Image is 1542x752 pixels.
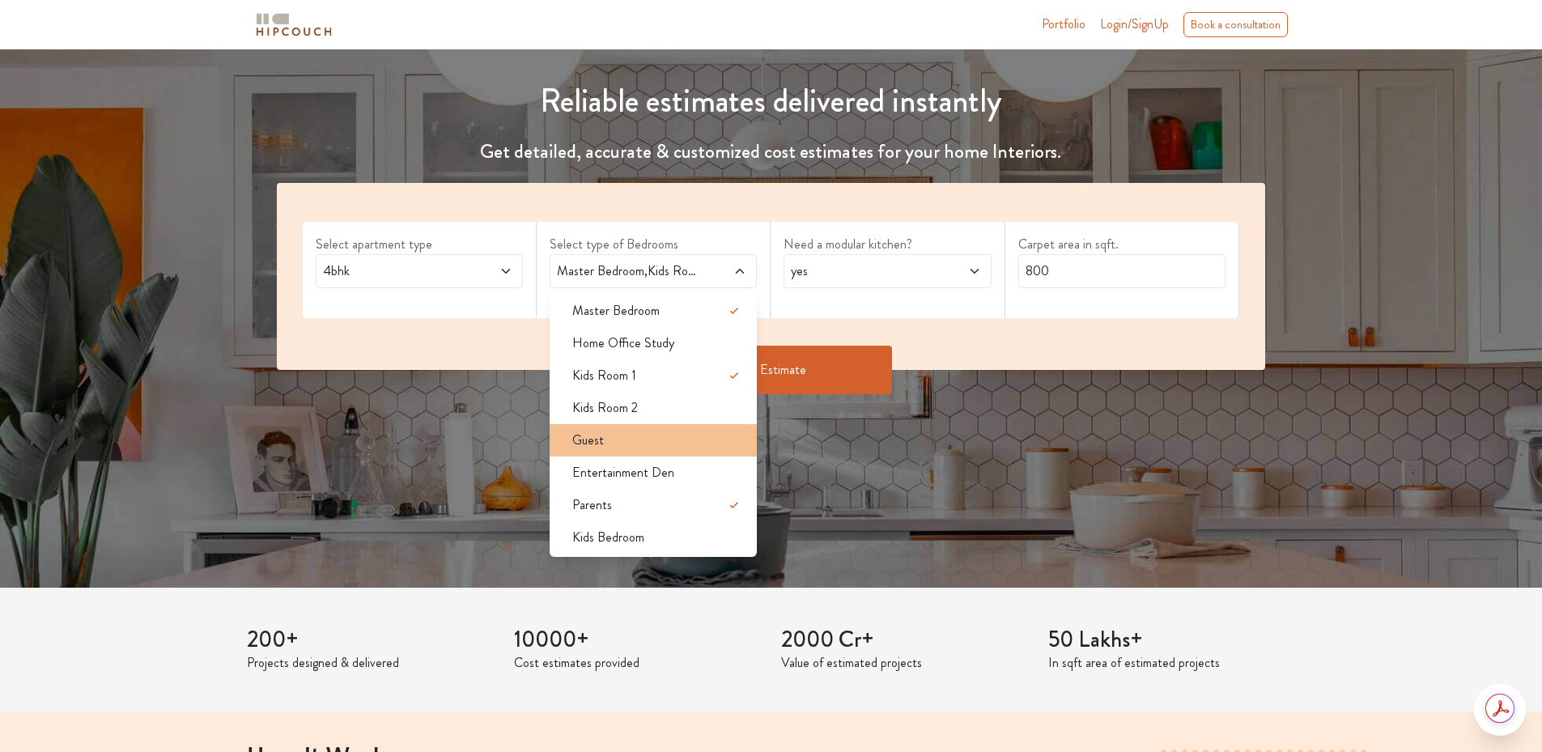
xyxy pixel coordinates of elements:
[572,431,604,450] span: Guest
[514,653,762,673] p: Cost estimates provided
[572,334,674,353] span: Home Office Study
[788,261,932,281] span: yes
[1042,15,1085,34] a: Portfolio
[253,11,334,39] img: logo-horizontal.svg
[1048,627,1296,654] h3: 50 Lakhs+
[267,82,1276,121] h1: Reliable estimates delivered instantly
[320,261,465,281] span: 4bhk
[267,140,1276,164] h4: Get detailed, accurate & customized cost estimates for your home Interiors.
[253,6,334,43] span: logo-horizontal.svg
[1048,653,1296,673] p: In sqft area of estimated projects
[1183,12,1288,37] div: Book a consultation
[572,398,638,418] span: Kids Room 2
[572,366,636,385] span: Kids Room 1
[572,463,674,482] span: Entertainment Den
[247,653,495,673] p: Projects designed & delivered
[784,235,991,254] label: Need a modular kitchen?
[572,495,612,515] span: Parents
[550,288,757,305] div: select 1 more room(s)
[1018,254,1226,288] input: Enter area sqft
[514,627,762,654] h3: 10000+
[247,627,495,654] h3: 200+
[649,346,892,394] button: Get Estimate
[316,235,523,254] label: Select apartment type
[1018,235,1226,254] label: Carpet area in sqft.
[554,261,699,281] span: Master Bedroom,Kids Room 1,Parents
[781,627,1029,654] h3: 2000 Cr+
[572,301,660,321] span: Master Bedroom
[1100,15,1169,33] span: Login/SignUp
[572,528,644,547] span: Kids Bedroom
[781,653,1029,673] p: Value of estimated projects
[550,235,757,254] label: Select type of Bedrooms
